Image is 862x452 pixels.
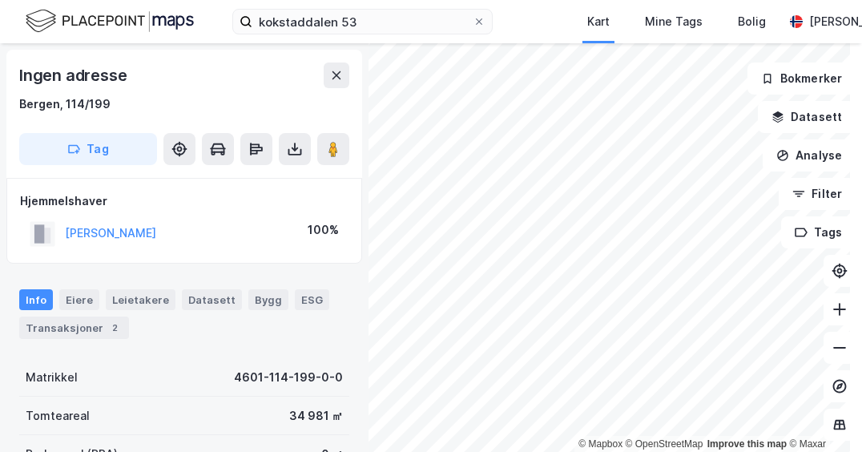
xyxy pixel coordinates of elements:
[19,317,129,339] div: Transaksjoner
[295,289,329,310] div: ESG
[234,368,343,387] div: 4601-114-199-0-0
[59,289,99,310] div: Eiere
[106,289,175,310] div: Leietakere
[782,375,862,452] iframe: Chat Widget
[747,63,856,95] button: Bokmerker
[308,220,339,240] div: 100%
[252,10,473,34] input: Søk på adresse, matrikkel, gårdeiere, leietakere eller personer
[19,95,111,114] div: Bergen, 114/199
[289,406,343,426] div: 34 981 ㎡
[20,192,348,211] div: Hjemmelshaver
[19,63,130,88] div: Ingen adresse
[19,133,157,165] button: Tag
[26,406,90,426] div: Tomteareal
[763,139,856,172] button: Analyse
[248,289,288,310] div: Bygg
[779,178,856,210] button: Filter
[782,375,862,452] div: Kontrollprogram for chat
[26,368,78,387] div: Matrikkel
[781,216,856,248] button: Tags
[645,12,703,31] div: Mine Tags
[182,289,242,310] div: Datasett
[626,438,703,450] a: OpenStreetMap
[707,438,787,450] a: Improve this map
[738,12,766,31] div: Bolig
[26,7,194,35] img: logo.f888ab2527a4732fd821a326f86c7f29.svg
[107,320,123,336] div: 2
[578,438,622,450] a: Mapbox
[758,101,856,133] button: Datasett
[19,289,53,310] div: Info
[587,12,610,31] div: Kart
